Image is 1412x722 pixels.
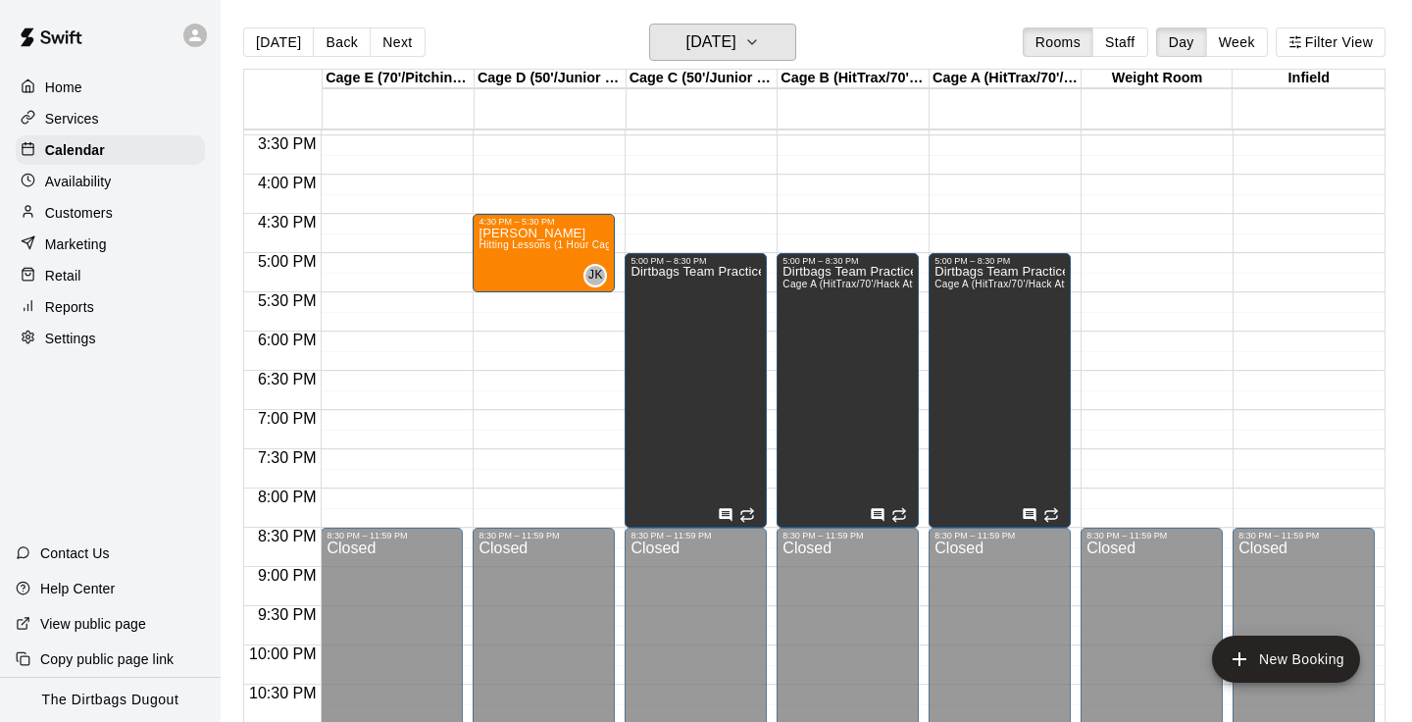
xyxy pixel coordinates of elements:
[1206,27,1268,57] button: Week
[45,234,107,254] p: Marketing
[253,449,322,466] span: 7:30 PM
[479,217,609,227] div: 4:30 PM – 5:30 PM
[16,198,205,228] a: Customers
[253,292,322,309] span: 5:30 PM
[45,329,96,348] p: Settings
[45,203,113,223] p: Customers
[253,175,322,191] span: 4:00 PM
[630,256,761,266] div: 5:00 PM – 8:30 PM
[782,279,1369,289] span: Cage A (HitTrax/70'/Hack Attack/Pitching Mound), Cage B (HitTrax/70'/Hack Attack/Pitching Mound),...
[243,27,314,57] button: [DATE]
[1043,507,1059,523] span: Recurring event
[253,528,322,544] span: 8:30 PM
[479,531,609,541] div: 8:30 PM – 11:59 PM
[253,489,322,505] span: 8:00 PM
[42,690,179,710] p: The Dirtbags Dugout
[686,28,736,56] h6: [DATE]
[934,531,1065,541] div: 8:30 PM – 11:59 PM
[16,230,205,259] a: Marketing
[1156,27,1207,57] button: Day
[323,70,475,88] div: Cage E (70'/Pitching Mound/Junior Hack Attack)
[45,140,105,160] p: Calendar
[253,606,322,623] span: 9:30 PM
[718,507,733,523] svg: Has notes
[45,109,99,129] p: Services
[40,579,115,598] p: Help Center
[244,685,321,701] span: 10:30 PM
[870,507,885,523] svg: Has notes
[1086,531,1217,541] div: 8:30 PM – 11:59 PM
[313,27,371,57] button: Back
[40,543,110,563] p: Contact Us
[473,214,615,292] div: 4:30 PM – 5:30 PM: Landen n Lucas
[583,264,607,287] div: JP Kenyon
[253,214,322,231] span: 4:30 PM
[40,614,146,634] p: View public page
[253,371,322,387] span: 6:30 PM
[16,73,205,102] a: Home
[327,531,457,541] div: 8:30 PM – 11:59 PM
[253,410,322,427] span: 7:00 PM
[782,256,913,266] div: 5:00 PM – 8:30 PM
[45,297,94,317] p: Reports
[1082,70,1234,88] div: Weight Room
[253,135,322,152] span: 3:30 PM
[649,24,796,61] button: [DATE]
[630,531,761,541] div: 8:30 PM – 11:59 PM
[1022,507,1037,523] svg: Has notes
[244,645,321,662] span: 10:00 PM
[778,70,930,88] div: Cage B (HitTrax/70'/Hack Attack/Pitching Mound)
[739,507,755,523] span: Recurring event
[475,70,627,88] div: Cage D (50'/Junior Hack)
[1233,70,1385,88] div: Infield
[1238,531,1369,541] div: 8:30 PM – 11:59 PM
[929,253,1071,528] div: 5:00 PM – 8:30 PM: Dirtbags Team Practices
[16,292,205,322] a: Reports
[370,27,425,57] button: Next
[782,531,913,541] div: 8:30 PM – 11:59 PM
[1276,27,1386,57] button: Filter View
[479,239,659,250] span: Hitting Lessons (1 Hour Cage Deposit)
[45,77,82,97] p: Home
[40,649,174,669] p: Copy public page link
[627,70,779,88] div: Cage C (50'/Junior Hack)
[16,104,205,133] a: Services
[1212,636,1360,683] button: add
[1023,27,1093,57] button: Rooms
[16,261,205,290] a: Retail
[588,266,603,285] span: JK
[45,266,81,285] p: Retail
[253,332,322,348] span: 6:00 PM
[591,264,607,287] span: JP Kenyon
[45,172,112,191] p: Availability
[934,256,1065,266] div: 5:00 PM – 8:30 PM
[16,167,205,196] a: Availability
[253,253,322,270] span: 5:00 PM
[1092,27,1148,57] button: Staff
[891,507,907,523] span: Recurring event
[930,70,1082,88] div: Cage A (HitTrax/70'/Hack Attack/[GEOGRAPHIC_DATA])
[777,253,919,528] div: 5:00 PM – 8:30 PM: Dirtbags Team Practices
[253,567,322,584] span: 9:00 PM
[16,135,205,165] a: Calendar
[16,324,205,353] a: Settings
[625,253,767,528] div: 5:00 PM – 8:30 PM: Dirtbags Team Practices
